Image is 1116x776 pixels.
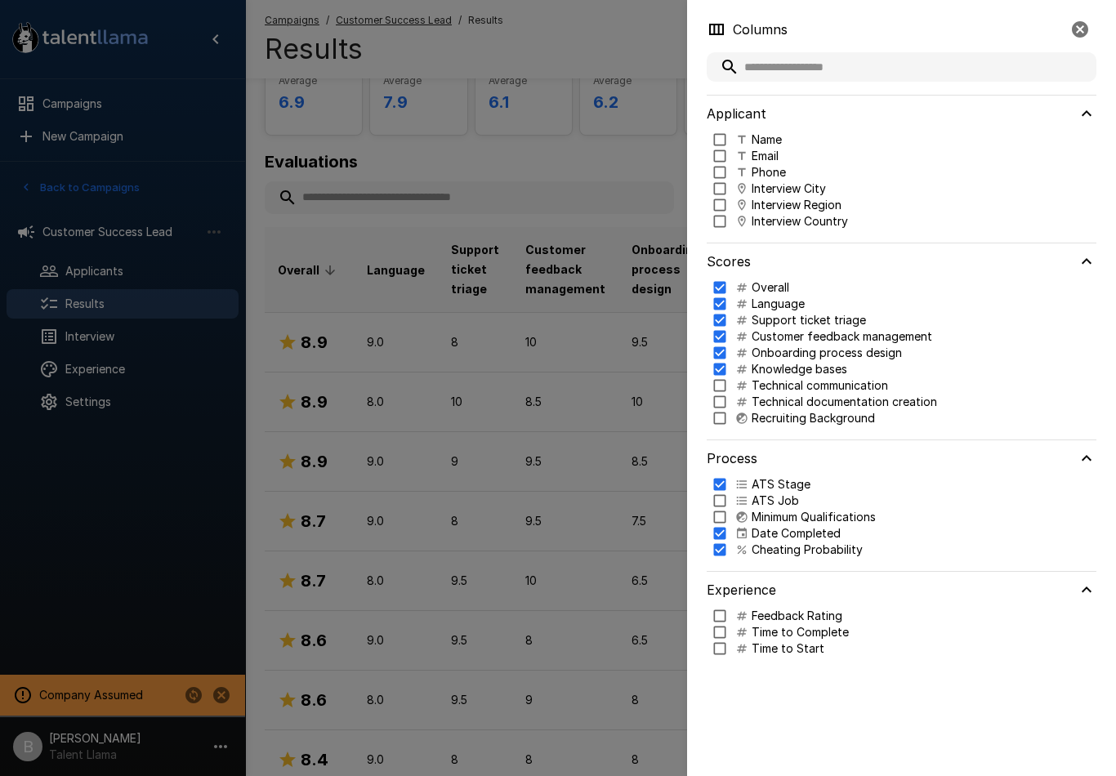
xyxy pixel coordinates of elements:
p: ATS Stage [752,476,810,493]
p: Recruiting Background [752,410,875,426]
p: Onboarding process design [752,345,902,361]
h6: Experience [707,578,776,601]
p: Technical communication [752,377,888,394]
p: Customer feedback management [752,328,932,345]
p: Support ticket triage [752,312,866,328]
p: Phone [752,164,786,181]
p: Knowledge bases [752,361,847,377]
h6: Process [707,447,757,470]
p: Feedback Rating [752,608,842,624]
p: Email [752,148,779,164]
p: Minimum Qualifications [752,509,876,525]
p: Time to Start [752,640,824,657]
p: Language [752,296,805,312]
p: Interview Country [752,213,848,230]
p: Interview Region [752,197,841,213]
p: Date Completed [752,525,841,542]
p: Overall [752,279,789,296]
h6: Applicant [707,102,766,125]
p: Time to Complete [752,624,849,640]
p: Columns [733,20,788,39]
p: Cheating Probability [752,542,863,558]
p: Name [752,132,782,148]
h6: Scores [707,250,751,273]
p: ATS Job [752,493,799,509]
p: Interview City [752,181,826,197]
p: Technical documentation creation [752,394,937,410]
